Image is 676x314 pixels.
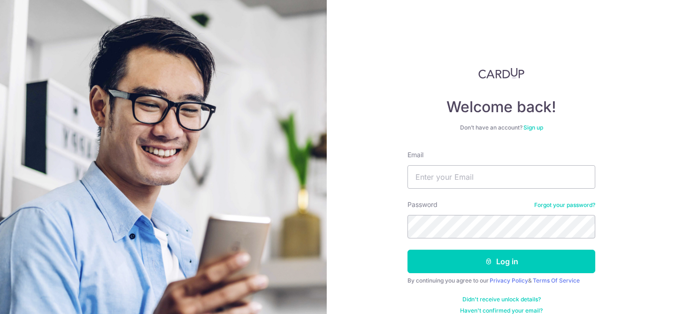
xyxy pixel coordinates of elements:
div: By continuing you agree to our & [407,277,595,284]
a: Privacy Policy [490,277,528,284]
button: Log in [407,250,595,273]
a: Forgot your password? [534,201,595,209]
h4: Welcome back! [407,98,595,116]
label: Password [407,200,438,209]
div: Don’t have an account? [407,124,595,131]
label: Email [407,150,423,160]
input: Enter your Email [407,165,595,189]
a: Sign up [523,124,543,131]
a: Terms Of Service [533,277,580,284]
a: Didn't receive unlock details? [462,296,541,303]
img: CardUp Logo [478,68,524,79]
